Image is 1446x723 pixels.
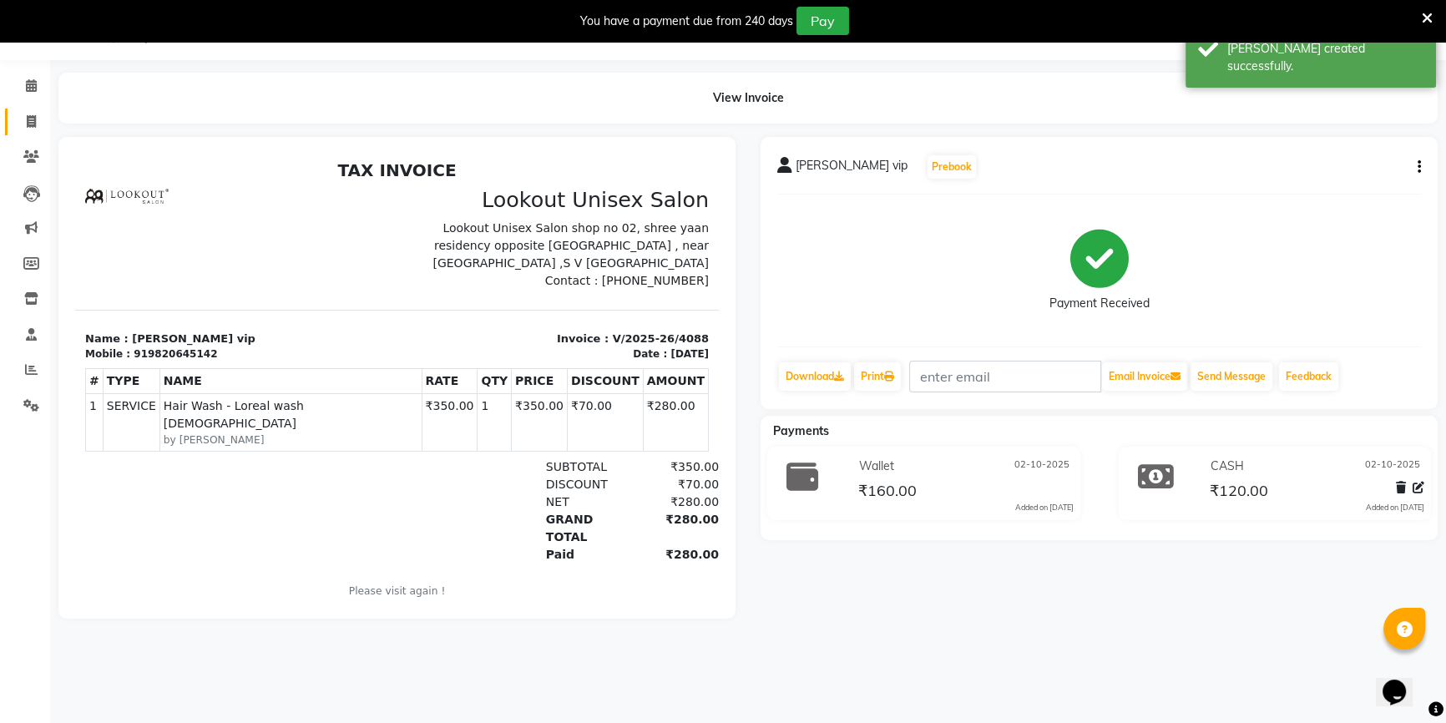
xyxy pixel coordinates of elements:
button: Email Invoice [1102,362,1187,391]
td: ₹350.00 [437,240,493,298]
div: GRAND TOTAL [461,357,553,392]
div: SUBTOTAL [461,305,553,322]
div: ₹280.00 [552,357,644,392]
td: ₹350.00 [346,240,402,298]
p: Contact : [PHONE_NUMBER] [332,119,635,136]
div: DISCOUNT [461,322,553,340]
th: RATE [346,215,402,240]
p: Invoice : V/2025-26/4088 [332,177,635,194]
a: Feedback [1279,362,1338,391]
h3: Lookout Unisex Salon [332,33,635,59]
p: Please visit again ! [10,430,634,445]
button: Pay [796,7,849,35]
div: You have a payment due from 240 days [580,13,793,30]
span: 02-10-2025 [1014,458,1069,475]
span: ₹120.00 [1210,481,1268,504]
p: Name : [PERSON_NAME] vip [10,177,312,194]
div: NET [461,340,553,357]
th: QTY [402,215,437,240]
div: View Invoice [58,73,1438,124]
span: Payments [773,423,829,438]
td: ₹70.00 [492,240,568,298]
th: # [11,215,28,240]
div: 919820645142 [58,193,142,208]
div: ₹280.00 [552,340,644,357]
td: 1 [402,240,437,298]
h2: TAX INVOICE [10,7,634,27]
td: 1 [11,240,28,298]
div: Added on [DATE] [1366,502,1424,513]
div: Payment Received [1049,295,1150,312]
button: Prebook [928,155,976,179]
div: Bill created successfully. [1227,40,1423,75]
input: enter email [909,361,1101,392]
span: Hair Wash - Loreal wash [DEMOGRAPHIC_DATA] [88,244,343,279]
div: Added on [DATE] [1015,502,1074,513]
td: SERVICE [28,240,84,298]
span: [PERSON_NAME] vip [796,157,908,180]
div: ₹70.00 [552,322,644,340]
iframe: chat widget [1376,656,1429,706]
th: TYPE [28,215,84,240]
div: Mobile : [10,193,55,208]
span: Wallet [859,458,894,475]
span: ₹160.00 [858,481,917,504]
span: CASH [1211,458,1244,475]
div: Date : [558,193,592,208]
div: ₹280.00 [552,392,644,410]
div: [DATE] [595,193,634,208]
th: PRICE [437,215,493,240]
p: Lookout Unisex Salon shop no 02, shree yaan residency opposite [GEOGRAPHIC_DATA] , near [GEOGRAPH... [332,66,635,119]
button: Send Message [1191,362,1272,391]
td: ₹280.00 [568,240,633,298]
div: Paid [461,392,553,410]
th: NAME [84,215,346,240]
th: DISCOUNT [492,215,568,240]
a: Download [779,362,851,391]
a: Print [854,362,901,391]
small: by [PERSON_NAME] [88,279,343,294]
th: AMOUNT [568,215,633,240]
div: ₹350.00 [552,305,644,322]
span: 02-10-2025 [1365,458,1420,475]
